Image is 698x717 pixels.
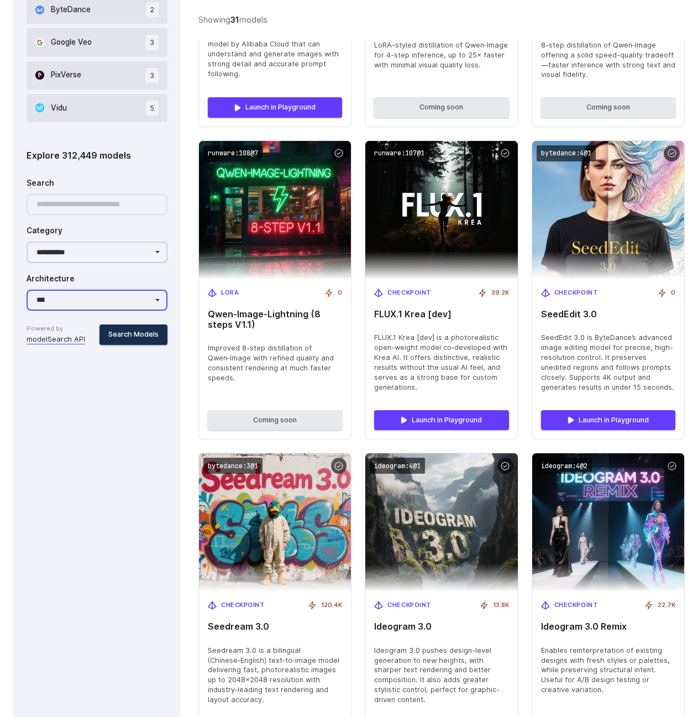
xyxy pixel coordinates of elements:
[554,288,599,298] span: Checkpoint
[374,410,508,430] a: Launch in Playground
[537,458,592,474] code: ideogram:4@2
[27,225,62,237] label: Category
[387,600,432,610] span: Checkpoint
[27,334,85,345] a: modelSearch API
[374,333,508,392] span: FLUX.1 Krea [dev] is a photorealistic open-weight model co‑developed with Krea AI. It offers dist...
[365,141,517,279] img: FLUX.1 Krea [dev]
[145,68,159,83] span: 3
[27,324,85,334] span: Powered by
[374,97,508,117] button: Coming soon
[146,2,159,17] span: 2
[198,13,267,26] div: Showing models
[374,646,508,705] span: Ideogram 3.0 pushes design-level generation to new heights, with sharper text rendering and bette...
[541,646,675,695] span: Enables reinterpretation of existing designs with fresh styles or palettes, while preserving stru...
[27,290,167,311] select: Architecture
[208,97,342,117] a: Launch in Playground
[554,600,599,610] span: Checkpoint
[221,288,239,298] span: LoRA
[27,273,75,285] label: Architecture
[208,343,342,383] span: Improved 8-step distillation of Qwen‑Image with refined quality and consistent rendering at much ...
[99,325,167,344] button: Search Models
[541,40,675,80] span: 8-step distillation of Qwen‑Image offering a solid speed-quality tradeoff—faster inference with s...
[208,410,342,430] button: Coming soon
[51,36,92,49] span: Google Veo
[27,149,167,163] div: Explore 312,449 models
[51,69,81,81] span: PixVerse
[374,309,508,320] span: FLUX.1 Krea [dev]
[208,30,342,80] span: Qwen-Image is a vision-language model by Alibaba Cloud that can understand and generate images wi...
[541,97,675,117] button: Coming soon
[374,40,508,70] span: LoRA-styled distillation of Qwen‑Image for 4-step inference, up to 25× faster with minimal visual...
[208,309,342,330] span: Qwen‑Image-Lightning (8 steps V1.1)
[370,145,429,161] code: runware:107@1
[493,600,509,610] span: 13.8K
[370,458,425,474] code: ideogram:4@1
[491,288,509,298] span: 39.2K
[338,288,342,298] span: 0
[27,28,167,56] button: Google Veo 3
[208,646,342,705] span: Seedream 3.0 is a bilingual (Chinese‑English) text‑to‑image model delivering fast, photorealistic...
[321,600,342,610] span: 120.4K
[541,333,675,392] span: SeedEdit 3.0 is ByteDance’s advanced image editing model for precise, high-resolution control. It...
[199,141,351,279] img: Qwen‑Image-Lightning (8 steps V1.1)
[671,288,675,298] span: 0
[203,145,263,161] code: runware:108@7
[145,35,159,50] span: 3
[208,621,342,632] span: Seedream 3.0
[51,102,67,114] span: Vidu
[532,141,684,279] img: SeedEdit 3.0
[27,242,167,263] select: Category
[27,177,54,190] label: Search
[203,458,263,474] code: bytedance:3@1
[541,309,675,320] span: SeedEdit 3.0
[541,621,675,632] span: Ideogram 3.0 Remix
[27,94,167,122] button: Vidu 5
[27,61,167,90] button: PixVerse 3
[199,453,351,592] img: Seedream 3.0
[658,600,675,610] span: 22.7K
[387,288,432,298] span: Checkpoint
[365,453,517,592] img: Ideogram 3.0
[51,4,91,16] span: ByteDance
[374,621,508,632] span: Ideogram 3.0
[532,453,684,592] img: Ideogram 3.0 Remix
[537,145,596,161] code: bytedance:4@1
[146,101,159,116] span: 5
[230,15,239,24] strong: 31
[541,410,675,430] a: Launch in Playground
[221,600,265,610] span: Checkpoint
